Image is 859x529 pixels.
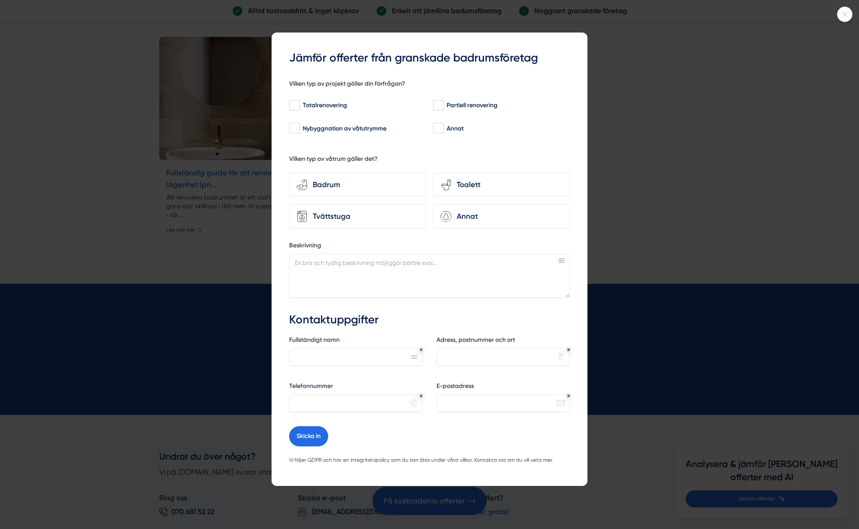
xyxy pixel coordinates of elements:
[289,241,570,252] label: Beskrivning
[419,394,423,398] div: Obligatoriskt
[433,124,443,133] input: Annat
[437,336,570,347] label: Adress, postnummer och ort
[567,394,570,398] div: Obligatoriskt
[289,426,328,446] button: Skicka in
[289,155,378,166] h5: Vilken typ av våtrum gäller det?
[289,50,570,66] h3: Jämför offerter från granskade badrumsföretag
[289,456,570,465] p: Vi följer GDPR och har en integritetspolicy som du kan läsa under våra villkor. Kontakta oss om d...
[289,101,299,110] input: Totalrenovering
[289,80,405,91] h5: Vilken typ av projekt gäller din förfrågan?
[289,382,422,393] label: Telefonnummer
[289,336,422,347] label: Fullständigt namn
[567,348,570,351] div: Obligatoriskt
[433,101,443,110] input: Partiell renovering
[419,348,423,351] div: Obligatoriskt
[437,382,570,393] label: E-postadress
[289,124,299,133] input: Nybyggnation av våtutrymme
[289,312,570,328] h3: Kontaktuppgifter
